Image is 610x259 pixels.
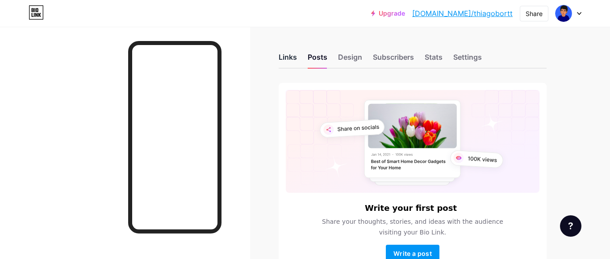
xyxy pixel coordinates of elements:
[338,52,362,68] div: Design
[425,52,443,68] div: Stats
[373,52,414,68] div: Subscribers
[526,9,543,18] div: Share
[412,8,513,19] a: [DOMAIN_NAME]/thiagobortt
[365,204,457,213] h6: Write your first post
[308,52,327,68] div: Posts
[555,5,572,22] img: thiagobortt
[279,52,297,68] div: Links
[393,250,432,257] span: Write a post
[371,10,405,17] a: Upgrade
[311,216,514,238] span: Share your thoughts, stories, and ideas with the audience visiting your Bio Link.
[453,52,482,68] div: Settings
